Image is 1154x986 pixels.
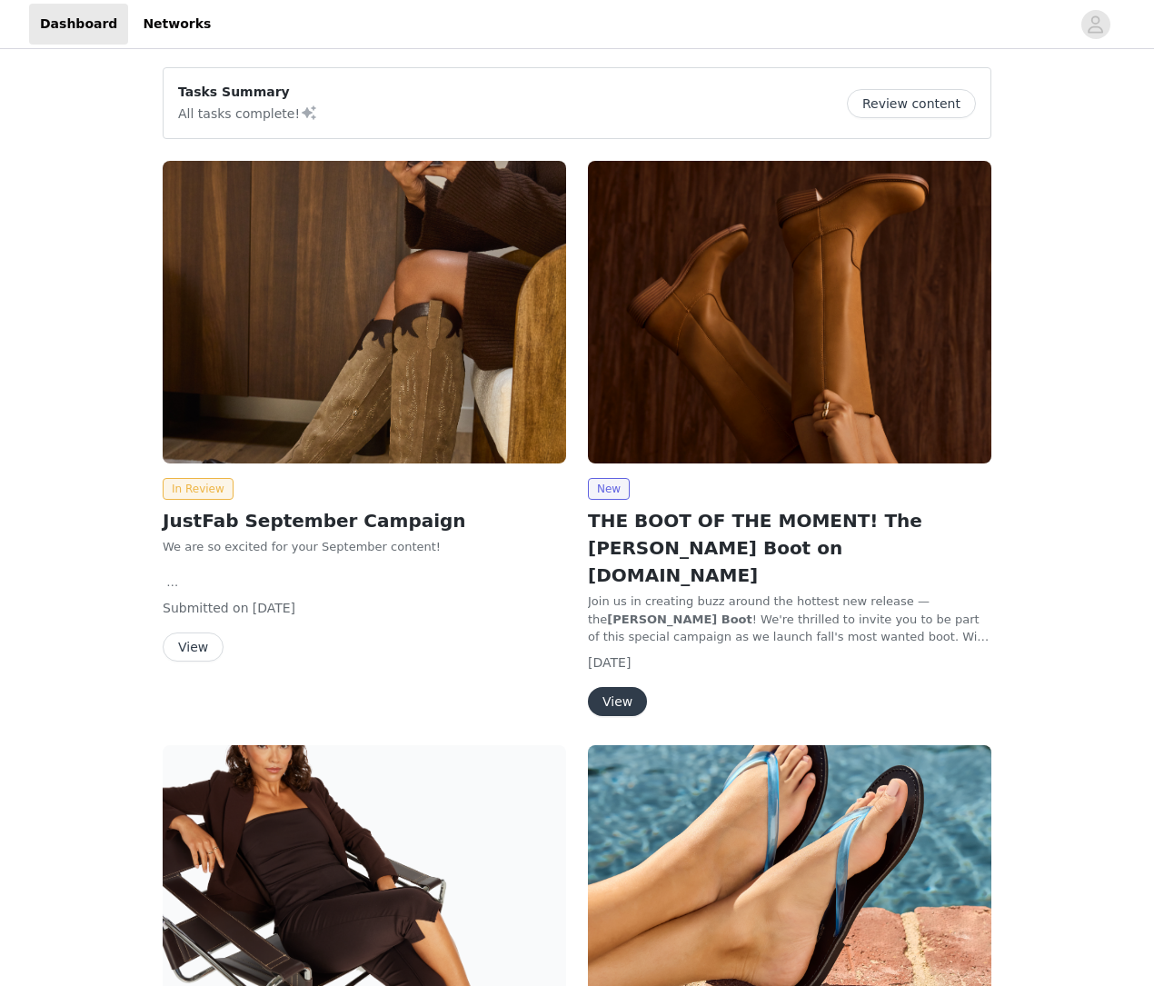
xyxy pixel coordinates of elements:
span: [DATE] [253,601,295,615]
div: avatar [1087,10,1104,39]
strong: [PERSON_NAME] Boot [607,613,751,626]
a: View [588,695,647,709]
a: Networks [132,4,222,45]
img: JustFab [588,161,991,463]
a: Dashboard [29,4,128,45]
span: Submitted on [163,601,249,615]
p: We are so excited for your September content! [163,538,566,556]
button: View [163,632,224,662]
a: View [163,641,224,654]
button: Review content [847,89,976,118]
p: All tasks complete! [178,102,318,124]
p: Tasks Summary [178,83,318,102]
button: View [588,687,647,716]
span: New [588,478,630,500]
span: In Review [163,478,234,500]
span: [DATE] [588,655,631,670]
h2: JustFab September Campaign [163,507,566,534]
img: JustFab [163,161,566,463]
h2: THE BOOT OF THE MOMENT! The [PERSON_NAME] Boot on [DOMAIN_NAME] [588,507,991,589]
p: Join us in creating buzz around the hottest new release — the ! We're thrilled to invite you to b... [588,593,991,646]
